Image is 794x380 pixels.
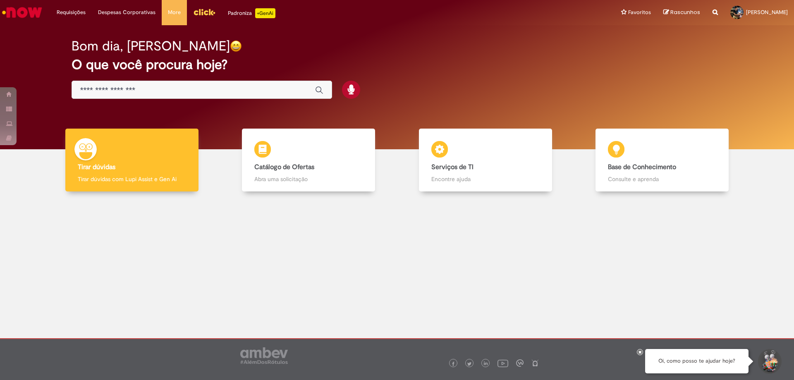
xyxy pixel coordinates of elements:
span: More [168,8,181,17]
img: ServiceNow [1,4,43,21]
p: Encontre ajuda [431,175,540,183]
b: Catálogo de Ofertas [254,163,314,171]
div: Padroniza [228,8,275,18]
p: Tirar dúvidas com Lupi Assist e Gen Ai [78,175,186,183]
a: Tirar dúvidas Tirar dúvidas com Lupi Assist e Gen Ai [43,129,220,192]
h2: Bom dia, [PERSON_NAME] [72,39,230,53]
img: logo_footer_workplace.png [516,359,524,367]
img: logo_footer_facebook.png [451,362,455,366]
div: Oi, como posso te ajudar hoje? [645,349,749,373]
b: Base de Conhecimento [608,163,676,171]
p: Consulte e aprenda [608,175,716,183]
a: Rascunhos [663,9,700,17]
a: Base de Conhecimento Consulte e aprenda [574,129,751,192]
img: logo_footer_naosei.png [531,359,539,367]
img: logo_footer_linkedin.png [484,361,488,366]
b: Tirar dúvidas [78,163,115,171]
span: [PERSON_NAME] [746,9,788,16]
b: Serviços de TI [431,163,474,171]
span: Rascunhos [670,8,700,16]
img: logo_footer_ambev_rotulo_gray.png [240,347,288,364]
img: logo_footer_youtube.png [497,358,508,368]
a: Serviços de TI Encontre ajuda [397,129,574,192]
img: click_logo_yellow_360x200.png [193,6,215,18]
span: Requisições [57,8,86,17]
span: Favoritos [628,8,651,17]
span: Despesas Corporativas [98,8,155,17]
button: Iniciar Conversa de Suporte [757,349,782,374]
img: logo_footer_twitter.png [467,362,471,366]
p: +GenAi [255,8,275,18]
p: Abra uma solicitação [254,175,363,183]
h2: O que você procura hoje? [72,57,723,72]
a: Catálogo de Ofertas Abra uma solicitação [220,129,397,192]
img: happy-face.png [230,40,242,52]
